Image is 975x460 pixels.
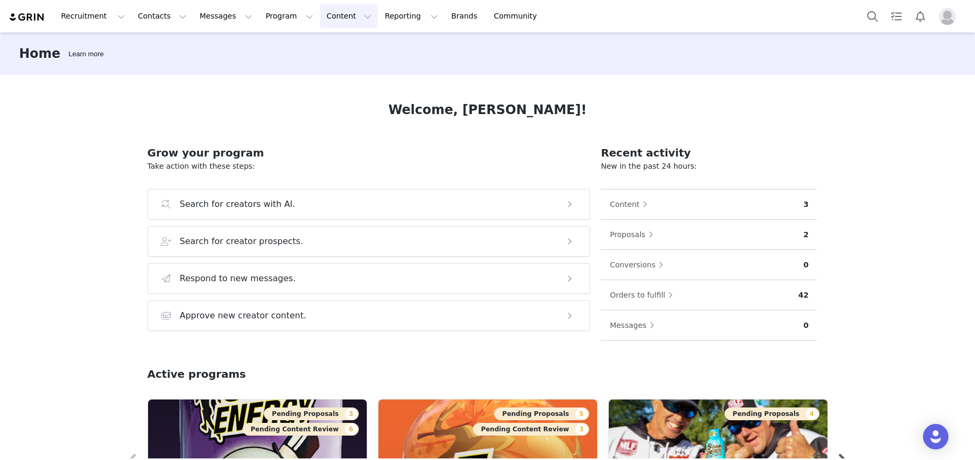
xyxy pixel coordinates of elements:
[148,300,591,331] button: Approve new creator content.
[389,100,587,119] h1: Welcome, [PERSON_NAME]!
[609,287,678,303] button: Orders to fulfill
[804,320,809,331] p: 0
[609,226,659,243] button: Proposals
[473,423,589,436] button: Pending Content Review3
[180,235,304,248] h3: Search for creator prospects.
[19,44,61,63] h3: Home
[148,366,246,382] h2: Active programs
[259,4,320,28] button: Program
[148,226,591,257] button: Search for creator prospects.
[148,263,591,294] button: Respond to new messages.
[8,12,46,22] img: grin logo
[609,256,669,273] button: Conversions
[193,4,258,28] button: Messages
[148,161,591,172] p: Take action with these steps:
[488,4,548,28] a: Community
[798,290,808,301] p: 42
[601,161,817,172] p: New in the past 24 hours:
[601,145,817,161] h2: Recent activity
[180,198,296,211] h3: Search for creators with AI.
[132,4,193,28] button: Contacts
[933,8,967,25] button: Profile
[804,229,809,240] p: 2
[804,199,809,210] p: 3
[264,407,358,420] button: Pending Proposals3
[923,424,948,449] div: Open Intercom Messenger
[148,189,591,220] button: Search for creators with AI.
[861,4,884,28] button: Search
[243,423,358,436] button: Pending Content Review6
[909,4,932,28] button: Notifications
[445,4,487,28] a: Brands
[609,196,653,213] button: Content
[494,407,589,420] button: Pending Proposals5
[939,8,956,25] img: placeholder-profile.jpg
[609,317,660,334] button: Messages
[55,4,131,28] button: Recruitment
[724,407,819,420] button: Pending Proposals4
[66,49,106,59] div: Tooltip anchor
[180,272,296,285] h3: Respond to new messages.
[885,4,908,28] a: Tasks
[804,259,809,271] p: 0
[378,4,444,28] button: Reporting
[148,145,591,161] h2: Grow your program
[180,309,307,322] h3: Approve new creator content.
[320,4,378,28] button: Content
